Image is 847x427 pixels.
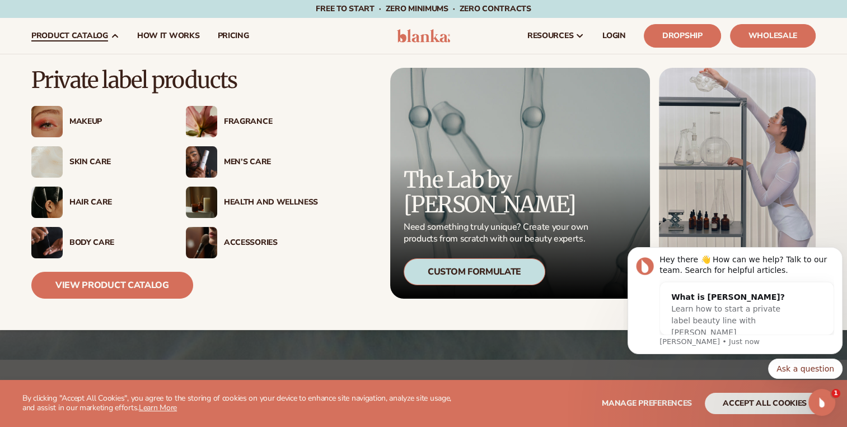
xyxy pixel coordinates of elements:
p: Need something truly unique? Create your own products from scratch with our beauty experts. [404,221,592,245]
a: Candles and incense on table. Health And Wellness [186,187,318,218]
a: pricing [208,18,258,54]
img: Male hand applying moisturizer. [31,227,63,258]
a: Dropship [644,24,721,48]
a: Microscopic product formula. The Lab by [PERSON_NAME] Need something truly unique? Create your ow... [390,68,650,299]
span: Free to start · ZERO minimums · ZERO contracts [316,3,531,14]
span: How It Works [137,31,200,40]
span: LOGIN [602,31,626,40]
img: Female hair pulled back with clips. [31,187,63,218]
div: Health And Wellness [224,198,318,207]
a: product catalog [22,18,128,54]
img: Female with makeup brush. [186,227,217,258]
span: Manage preferences [602,398,692,409]
div: Men’s Care [224,157,318,167]
a: View Product Catalog [31,272,193,299]
a: Female hair pulled back with clips. Hair Care [31,187,163,218]
img: logo [397,29,450,43]
p: The Lab by [PERSON_NAME] [404,168,592,217]
div: Custom Formulate [404,258,545,285]
a: Learn More [139,402,177,413]
img: Cream moisturizer swatch. [31,146,63,178]
div: Makeup [69,117,163,127]
img: Female in lab with equipment. [659,68,816,299]
a: Female with makeup brush. Accessories [186,227,318,258]
p: By clicking "Accept All Cookies", you agree to the storing of cookies on your device to enhance s... [22,394,460,413]
a: Pink blooming flower. Fragrance [186,106,318,137]
a: How It Works [128,18,209,54]
div: Skin Care [69,157,163,167]
p: Private label products [31,68,318,92]
span: resources [527,31,573,40]
div: Body Care [69,238,163,248]
img: Male holding moisturizer bottle. [186,146,217,178]
a: Male holding moisturizer bottle. Men’s Care [186,146,318,178]
a: Female with glitter eye makeup. Makeup [31,106,163,137]
img: Pink blooming flower. [186,106,217,137]
a: Male hand applying moisturizer. Body Care [31,227,163,258]
div: Hair Care [69,198,163,207]
span: 1 [831,389,840,398]
button: Manage preferences [602,393,692,414]
span: product catalog [31,31,108,40]
a: Wholesale [730,24,816,48]
img: Female with glitter eye makeup. [31,106,63,137]
span: pricing [217,31,249,40]
div: Accessories [224,238,318,248]
a: Cream moisturizer swatch. Skin Care [31,146,163,178]
iframe: Intercom live chat [808,389,835,416]
iframe: Intercom notifications message [623,233,847,421]
img: Candles and incense on table. [186,187,217,218]
div: Fragrance [224,117,318,127]
a: resources [518,18,593,54]
a: LOGIN [593,18,635,54]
